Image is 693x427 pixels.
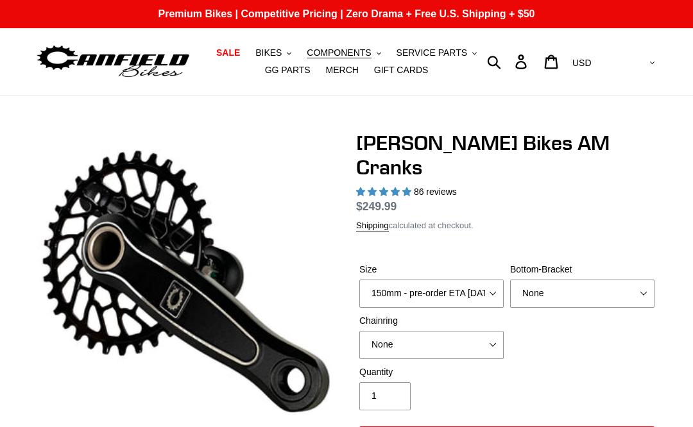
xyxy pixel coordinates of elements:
[356,131,658,180] h1: [PERSON_NAME] Bikes AM Cranks
[356,219,658,232] div: calculated at checkout.
[255,47,282,58] span: BIKES
[216,47,240,58] span: SALE
[259,62,317,79] a: GG PARTS
[374,65,429,76] span: GIFT CARDS
[210,44,246,62] a: SALE
[390,44,483,62] button: SERVICE PARTS
[265,65,311,76] span: GG PARTS
[307,47,371,58] span: COMPONENTS
[368,62,435,79] a: GIFT CARDS
[300,44,387,62] button: COMPONENTS
[510,263,654,276] label: Bottom-Bracket
[359,314,504,328] label: Chainring
[356,221,389,231] a: Shipping
[320,62,365,79] a: MERCH
[249,44,298,62] button: BIKES
[397,47,467,58] span: SERVICE PARTS
[35,42,191,81] img: Canfield Bikes
[326,65,359,76] span: MERCH
[356,200,397,213] span: $249.99
[356,187,414,197] span: 4.97 stars
[359,263,504,276] label: Size
[359,365,504,379] label: Quantity
[414,187,457,197] span: 86 reviews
